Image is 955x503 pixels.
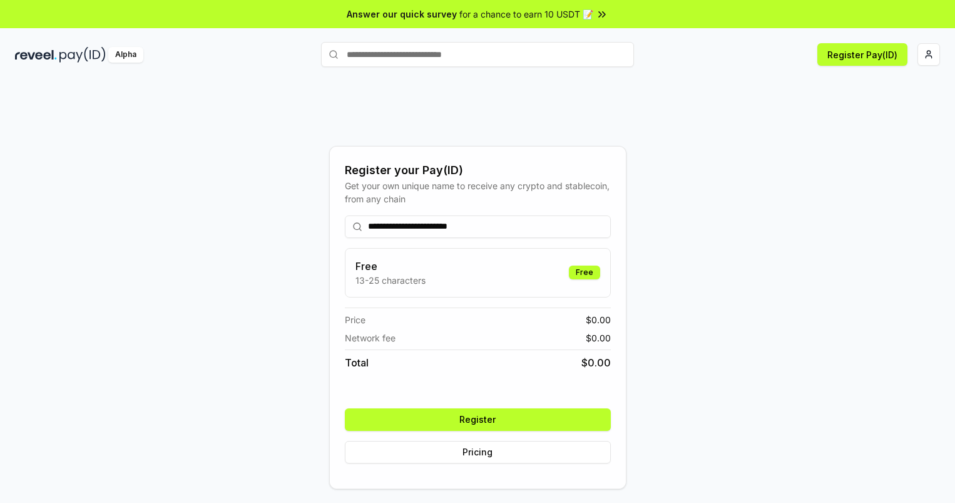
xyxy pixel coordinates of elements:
[345,179,611,205] div: Get your own unique name to receive any crypto and stablecoin, from any chain
[569,266,600,279] div: Free
[581,355,611,370] span: $ 0.00
[459,8,593,21] span: for a chance to earn 10 USDT 📝
[59,47,106,63] img: pay_id
[345,355,369,370] span: Total
[817,43,907,66] button: Register Pay(ID)
[108,47,143,63] div: Alpha
[345,313,365,326] span: Price
[345,441,611,464] button: Pricing
[347,8,457,21] span: Answer our quick survey
[355,259,426,274] h3: Free
[345,331,396,345] span: Network fee
[345,408,611,431] button: Register
[15,47,57,63] img: reveel_dark
[586,331,611,345] span: $ 0.00
[586,313,611,326] span: $ 0.00
[355,274,426,287] p: 13-25 characters
[345,162,611,179] div: Register your Pay(ID)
